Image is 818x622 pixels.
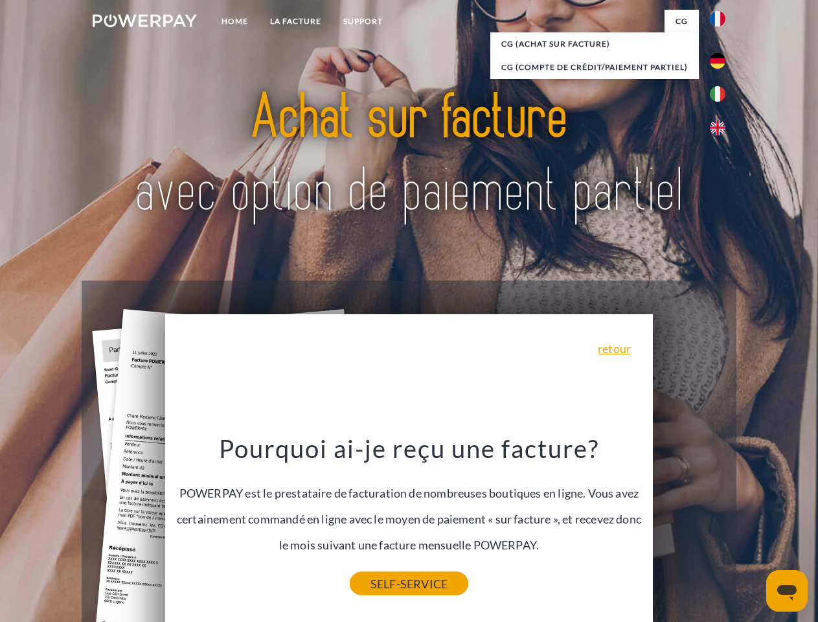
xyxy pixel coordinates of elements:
[710,120,725,135] img: en
[124,62,694,248] img: title-powerpay_fr.svg
[173,433,646,464] h3: Pourquoi ai-je reçu une facture?
[93,14,197,27] img: logo-powerpay-white.svg
[259,10,332,33] a: LA FACTURE
[710,53,725,69] img: de
[490,56,699,79] a: CG (Compte de crédit/paiement partiel)
[490,32,699,56] a: CG (achat sur facture)
[710,11,725,27] img: fr
[332,10,394,33] a: Support
[598,343,631,354] a: retour
[710,86,725,102] img: it
[766,570,808,612] iframe: Bouton de lancement de la fenêtre de messagerie
[350,572,468,595] a: SELF-SERVICE
[210,10,259,33] a: Home
[665,10,699,33] a: CG
[173,433,646,584] div: POWERPAY est le prestataire de facturation de nombreuses boutiques en ligne. Vous avez certaineme...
